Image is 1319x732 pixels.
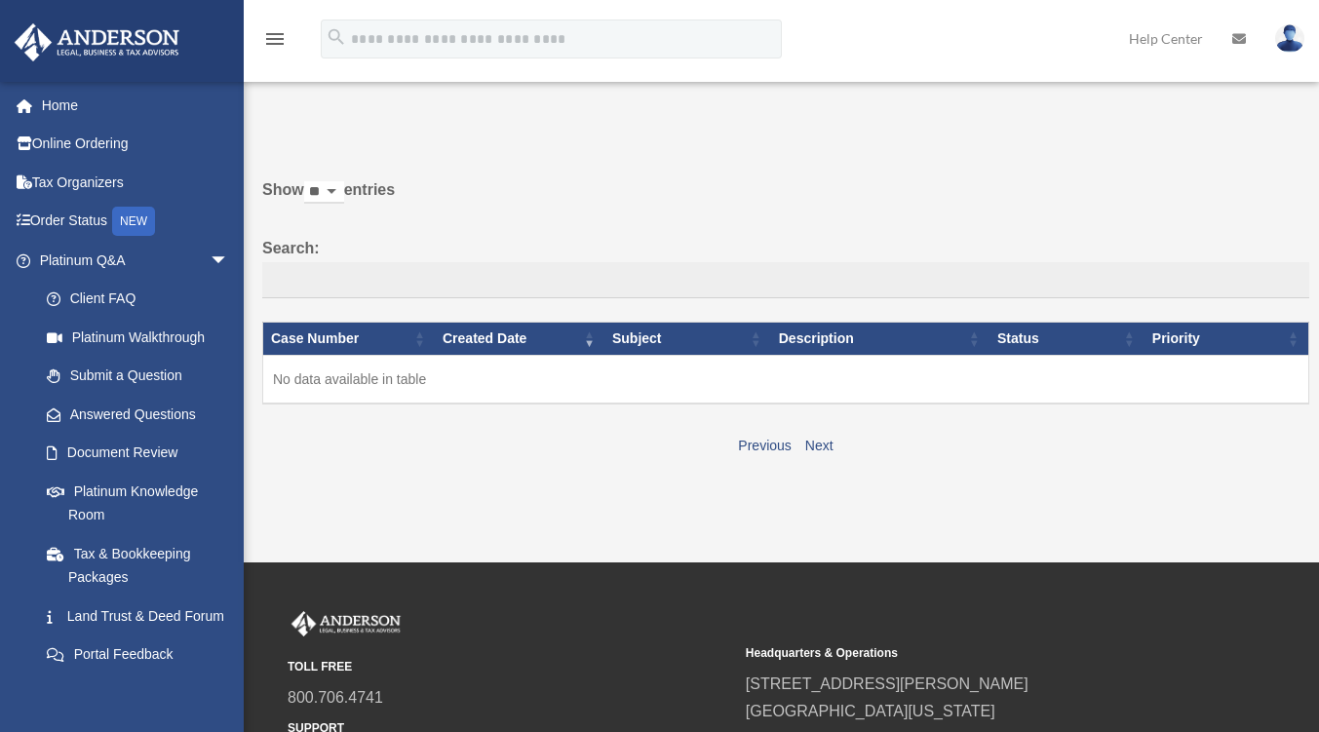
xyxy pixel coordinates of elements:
a: Document Review [27,434,249,473]
input: Search: [262,262,1309,299]
span: arrow_drop_down [210,241,249,281]
img: User Pic [1275,24,1304,53]
small: TOLL FREE [288,657,732,677]
a: Platinum Q&Aarrow_drop_down [14,241,249,280]
th: Subject: activate to sort column ascending [604,323,771,356]
i: menu [263,27,287,51]
a: menu [263,34,287,51]
a: Online Ordering [14,125,258,164]
th: Description: activate to sort column ascending [771,323,989,356]
a: Home [14,86,258,125]
a: 800.706.4741 [288,689,383,706]
label: Search: [262,235,1309,299]
small: Headquarters & Operations [746,643,1190,664]
i: search [326,26,347,48]
th: Priority: activate to sort column ascending [1144,323,1309,356]
a: Submit a Question [27,357,249,396]
a: Previous [738,438,791,453]
select: Showentries [304,181,344,204]
a: Tax Organizers [14,163,258,202]
a: Platinum Knowledge Room [27,472,249,534]
a: Platinum Walkthrough [27,318,249,357]
label: Show entries [262,176,1309,223]
img: Anderson Advisors Platinum Portal [288,611,405,636]
a: Land Trust & Deed Forum [27,597,249,636]
a: Tax & Bookkeeping Packages [27,534,249,597]
th: Created Date: activate to sort column ascending [435,323,604,356]
a: [GEOGRAPHIC_DATA][US_STATE] [746,703,995,719]
a: Next [805,438,834,453]
a: Answered Questions [27,395,239,434]
th: Case Number: activate to sort column ascending [263,323,436,356]
a: [STREET_ADDRESS][PERSON_NAME] [746,675,1028,692]
img: Anderson Advisors Platinum Portal [9,23,185,61]
a: Portal Feedback [27,636,249,674]
a: Client FAQ [27,280,249,319]
td: No data available in table [263,355,1309,404]
div: NEW [112,207,155,236]
th: Status: activate to sort column ascending [989,323,1144,356]
a: Order StatusNEW [14,202,258,242]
